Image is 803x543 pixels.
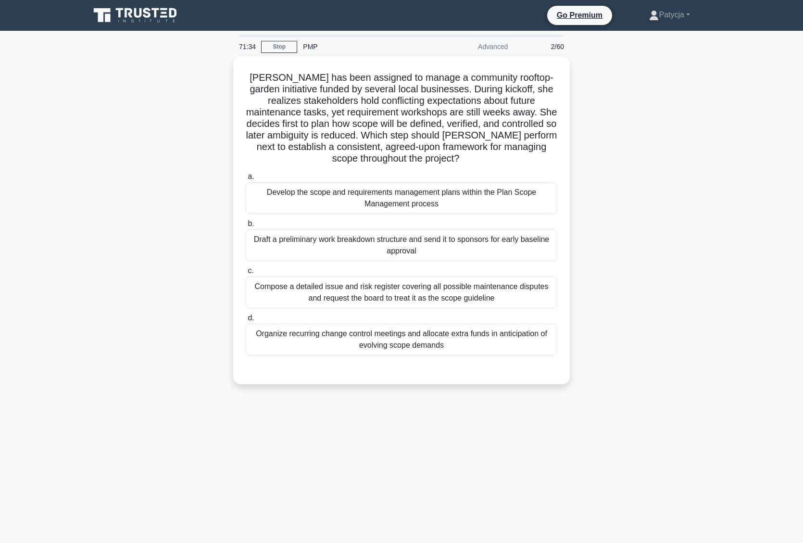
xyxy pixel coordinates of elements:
div: 71:34 [233,37,261,56]
div: Develop the scope and requirements management plans within the Plan Scope Management process [246,182,557,214]
div: Organize recurring change control meetings and allocate extra funds in anticipation of evolving s... [246,324,557,355]
a: Patycja [626,5,713,25]
span: b. [248,219,254,227]
h5: [PERSON_NAME] has been assigned to manage a community rooftop-garden initiative funded by several... [245,72,558,165]
span: c. [248,266,253,275]
div: Advanced [429,37,514,56]
div: Compose a detailed issue and risk register covering all possible maintenance disputes and request... [246,277,557,308]
span: d. [248,314,254,322]
a: Stop [261,41,297,53]
span: a. [248,172,254,180]
a: Go Premium [551,9,608,21]
div: 2/60 [514,37,570,56]
div: Draft a preliminary work breakdown structure and send it to sponsors for early baseline approval [246,229,557,261]
div: PMP [297,37,429,56]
